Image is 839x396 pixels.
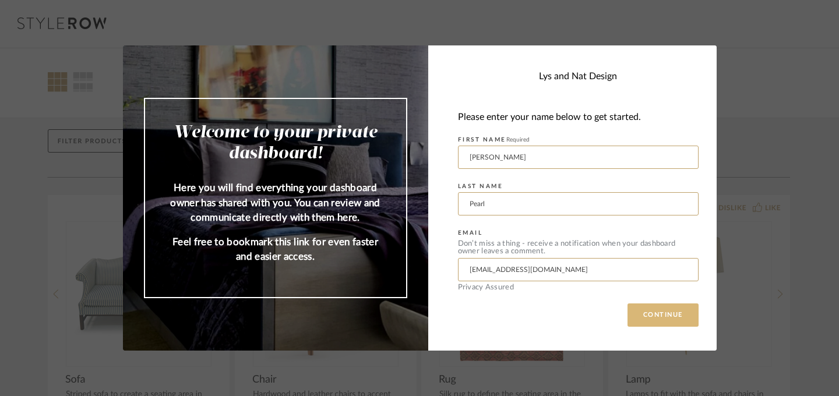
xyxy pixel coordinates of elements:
div: Don’t miss a thing - receive a notification when your dashboard owner leaves a comment. [458,240,699,255]
input: Enter Email [458,258,699,281]
p: Here you will find everything your dashboard owner has shared with you. You can review and commun... [168,181,383,225]
div: Please enter your name below to get started. [458,109,699,125]
input: Enter Last Name [458,192,699,215]
label: EMAIL [458,229,483,236]
label: LAST NAME [458,183,503,190]
button: CONTINUE [628,303,699,327]
p: Feel free to bookmark this link for even faster and easier access. [168,235,383,264]
span: Required [506,137,530,143]
div: Privacy Assured [458,284,699,291]
div: Lys and Nat Design [539,69,617,83]
label: FIRST NAME [458,136,530,143]
input: Enter First Name [458,146,699,169]
h2: Welcome to your private dashboard! [168,122,383,164]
